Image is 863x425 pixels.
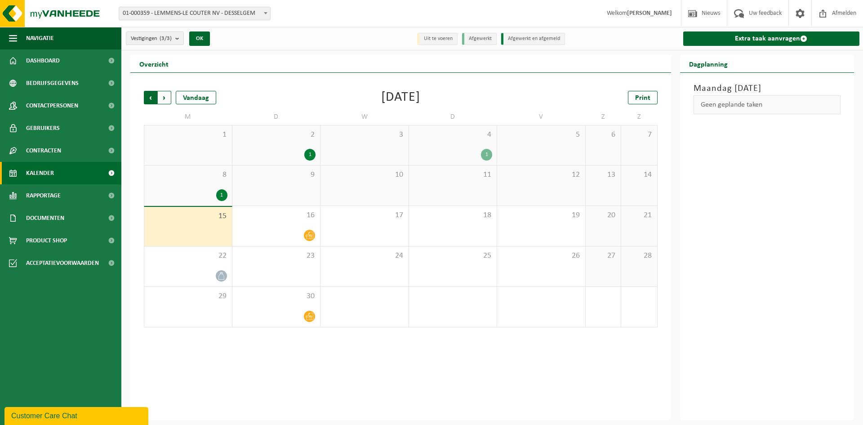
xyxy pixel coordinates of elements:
span: Bedrijfsgegevens [26,72,79,94]
h3: Maandag [DATE] [694,82,841,95]
span: Contracten [26,139,61,162]
span: 24 [325,251,404,261]
iframe: chat widget [4,405,150,425]
a: Print [628,91,658,104]
span: 8 [149,170,227,180]
span: 17 [325,210,404,220]
span: 19 [502,210,581,220]
a: Extra taak aanvragen [683,31,860,46]
span: 01-000359 - LEMMENS-LE COUTER NV - DESSELGEM [119,7,271,20]
span: Contactpersonen [26,94,78,117]
span: 4 [414,130,493,140]
span: 10 [325,170,404,180]
span: 29 [149,291,227,301]
span: 5 [502,130,581,140]
span: 23 [237,251,316,261]
span: Kalender [26,162,54,184]
strong: [PERSON_NAME] [627,10,672,17]
span: Vestigingen [131,32,172,45]
span: Product Shop [26,229,67,252]
span: 21 [626,210,652,220]
count: (3/3) [160,36,172,41]
span: Gebruikers [26,117,60,139]
span: 14 [626,170,652,180]
td: D [232,109,321,125]
span: 3 [325,130,404,140]
span: 25 [414,251,493,261]
li: Uit te voeren [417,33,458,45]
div: [DATE] [381,91,420,104]
td: D [409,109,498,125]
span: 15 [149,211,227,221]
td: V [497,109,586,125]
span: 30 [237,291,316,301]
span: 6 [590,130,617,140]
span: Documenten [26,207,64,229]
td: W [320,109,409,125]
span: 16 [237,210,316,220]
td: Z [621,109,657,125]
span: 22 [149,251,227,261]
li: Afgewerkt [462,33,497,45]
button: OK [189,31,210,46]
div: 1 [481,149,492,161]
span: 20 [590,210,617,220]
span: 2 [237,130,316,140]
div: 1 [304,149,316,161]
li: Afgewerkt en afgemeld [501,33,565,45]
span: 9 [237,170,316,180]
span: Volgende [158,91,171,104]
td: M [144,109,232,125]
span: 13 [590,170,617,180]
button: Vestigingen(3/3) [126,31,184,45]
span: 01-000359 - LEMMENS-LE COUTER NV - DESSELGEM [119,7,270,20]
span: Print [635,94,650,102]
span: Rapportage [26,184,61,207]
span: 26 [502,251,581,261]
span: Vorige [144,91,157,104]
span: 27 [590,251,617,261]
span: 18 [414,210,493,220]
span: Acceptatievoorwaarden [26,252,99,274]
span: 28 [626,251,652,261]
span: Dashboard [26,49,60,72]
div: Vandaag [176,91,216,104]
h2: Dagplanning [680,55,737,72]
div: 1 [216,189,227,201]
div: Geen geplande taken [694,95,841,114]
h2: Overzicht [130,55,178,72]
span: Navigatie [26,27,54,49]
span: 1 [149,130,227,140]
span: 7 [626,130,652,140]
span: 12 [502,170,581,180]
td: Z [586,109,622,125]
span: 11 [414,170,493,180]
